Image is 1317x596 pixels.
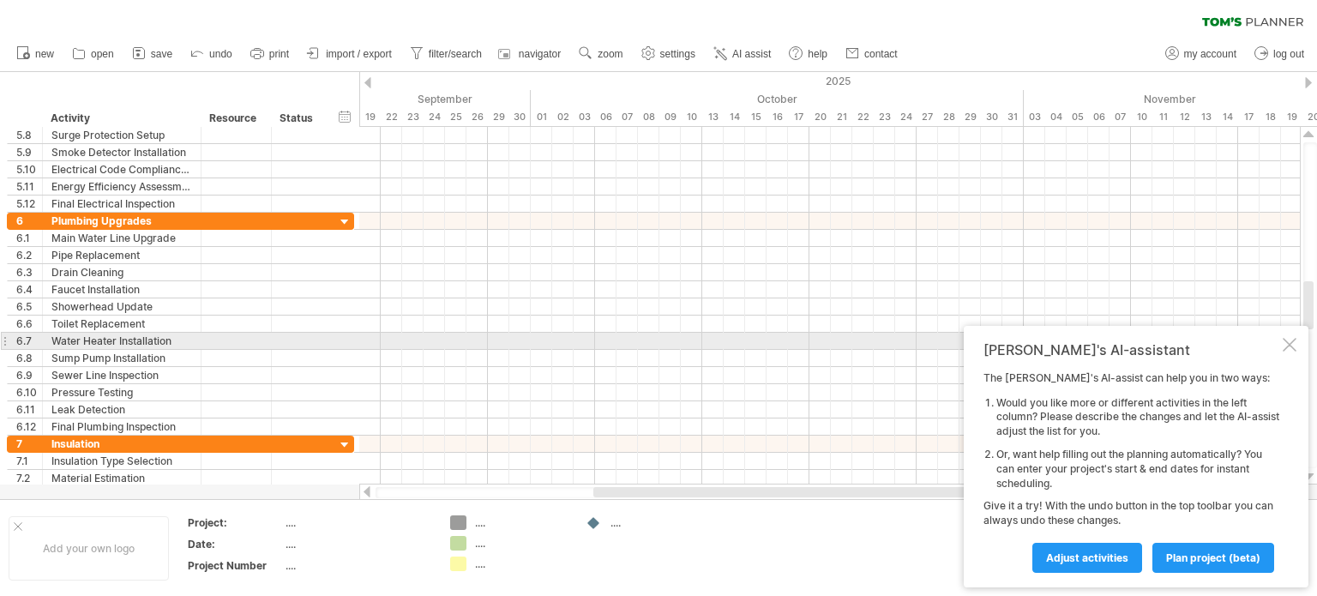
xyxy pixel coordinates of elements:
[831,108,852,126] div: Tuesday, 21 October 2025
[151,48,172,60] span: save
[637,43,701,65] a: settings
[188,558,282,573] div: Project Number
[981,108,1002,126] div: Thursday, 30 October 2025
[16,247,42,263] div: 6.2
[959,108,981,126] div: Wednesday, 29 October 2025
[1238,108,1260,126] div: Monday, 17 November 2025
[16,418,42,435] div: 6.12
[303,43,397,65] a: import / export
[16,213,42,229] div: 6
[51,418,192,435] div: Final Plumbing Inspection
[509,108,531,126] div: Tuesday, 30 September 2025
[496,43,566,65] a: navigator
[466,108,488,126] div: Friday, 26 September 2025
[16,161,42,178] div: 5.10
[35,48,54,60] span: new
[68,43,119,65] a: open
[16,298,42,315] div: 6.5
[326,48,392,60] span: import / export
[1195,108,1217,126] div: Thursday, 13 November 2025
[51,127,192,143] div: Surge Protection Setup
[874,108,895,126] div: Thursday, 23 October 2025
[681,108,702,126] div: Friday, 10 October 2025
[895,108,917,126] div: Friday, 24 October 2025
[983,341,1279,358] div: [PERSON_NAME]'s AI-assistant
[16,333,42,349] div: 6.7
[286,515,430,530] div: ....
[475,515,568,530] div: ....
[359,108,381,126] div: Friday, 19 September 2025
[745,108,767,126] div: Wednesday, 15 October 2025
[16,453,42,469] div: 7.1
[16,196,42,212] div: 5.12
[16,178,42,195] div: 5.11
[16,144,42,160] div: 5.9
[51,110,191,127] div: Activity
[16,367,42,383] div: 6.9
[429,48,482,60] span: filter/search
[51,230,192,246] div: Main Water Line Upgrade
[286,558,430,573] div: ....
[51,453,192,469] div: Insulation Type Selection
[709,43,776,65] a: AI assist
[1002,108,1024,126] div: Friday, 31 October 2025
[1110,108,1131,126] div: Friday, 7 November 2025
[475,557,568,571] div: ....
[767,108,788,126] div: Thursday, 16 October 2025
[1184,48,1236,60] span: my account
[1024,108,1045,126] div: Monday, 3 November 2025
[785,43,833,65] a: help
[595,108,616,126] div: Monday, 6 October 2025
[702,108,724,126] div: Monday, 13 October 2025
[51,213,192,229] div: Plumbing Upgrades
[616,108,638,126] div: Tuesday, 7 October 2025
[51,144,192,160] div: Smoke Detector Installation
[1174,108,1195,126] div: Wednesday, 12 November 2025
[51,316,192,332] div: Toilet Replacement
[16,264,42,280] div: 6.3
[1273,48,1304,60] span: log out
[402,108,424,126] div: Tuesday, 23 September 2025
[1067,108,1088,126] div: Wednesday, 5 November 2025
[246,43,294,65] a: print
[51,436,192,452] div: Insulation
[519,48,561,60] span: navigator
[51,161,192,178] div: Electrical Code Compliance Check
[996,448,1279,491] li: Or, want help filling out the planning automatically? You can enter your project's start & end da...
[1131,108,1152,126] div: Monday, 10 November 2025
[16,350,42,366] div: 6.8
[51,401,192,418] div: Leak Detection
[724,108,745,126] div: Tuesday, 14 October 2025
[638,108,659,126] div: Wednesday, 8 October 2025
[1046,551,1128,564] span: Adjust activities
[983,371,1279,572] div: The [PERSON_NAME]'s AI-assist can help you in two ways: Give it a try! With the undo button in th...
[381,108,402,126] div: Monday, 22 September 2025
[1166,551,1260,564] span: plan project (beta)
[406,43,487,65] a: filter/search
[659,108,681,126] div: Thursday, 9 October 2025
[598,48,622,60] span: zoom
[531,90,1024,108] div: October 2025
[809,108,831,126] div: Monday, 20 October 2025
[16,384,42,400] div: 6.10
[864,48,898,60] span: contact
[917,108,938,126] div: Monday, 27 October 2025
[1281,108,1302,126] div: Wednesday, 19 November 2025
[1088,108,1110,126] div: Thursday, 6 November 2025
[128,43,177,65] a: save
[660,48,695,60] span: settings
[732,48,771,60] span: AI assist
[445,108,466,126] div: Thursday, 25 September 2025
[280,110,317,127] div: Status
[269,48,289,60] span: print
[16,281,42,298] div: 6.4
[574,43,628,65] a: zoom
[51,298,192,315] div: Showerhead Update
[1152,108,1174,126] div: Tuesday, 11 November 2025
[16,230,42,246] div: 6.1
[51,333,192,349] div: Water Heater Installation
[1152,543,1274,573] a: plan project (beta)
[424,108,445,126] div: Wednesday, 24 September 2025
[1045,108,1067,126] div: Tuesday, 4 November 2025
[1250,43,1309,65] a: log out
